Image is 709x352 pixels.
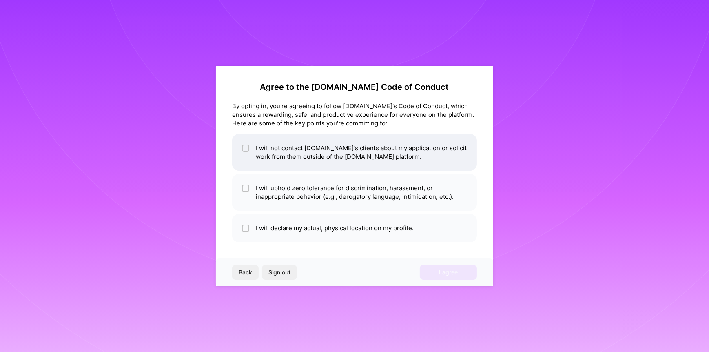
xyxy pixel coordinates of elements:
h2: Agree to the [DOMAIN_NAME] Code of Conduct [232,82,477,92]
li: I will uphold zero tolerance for discrimination, harassment, or inappropriate behavior (e.g., der... [232,174,477,211]
div: By opting in, you're agreeing to follow [DOMAIN_NAME]'s Code of Conduct, which ensures a rewardin... [232,102,477,127]
span: Sign out [268,268,290,276]
li: I will declare my actual, physical location on my profile. [232,214,477,242]
span: Back [239,268,252,276]
button: Sign out [262,265,297,280]
li: I will not contact [DOMAIN_NAME]'s clients about my application or solicit work from them outside... [232,134,477,171]
button: Back [232,265,259,280]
